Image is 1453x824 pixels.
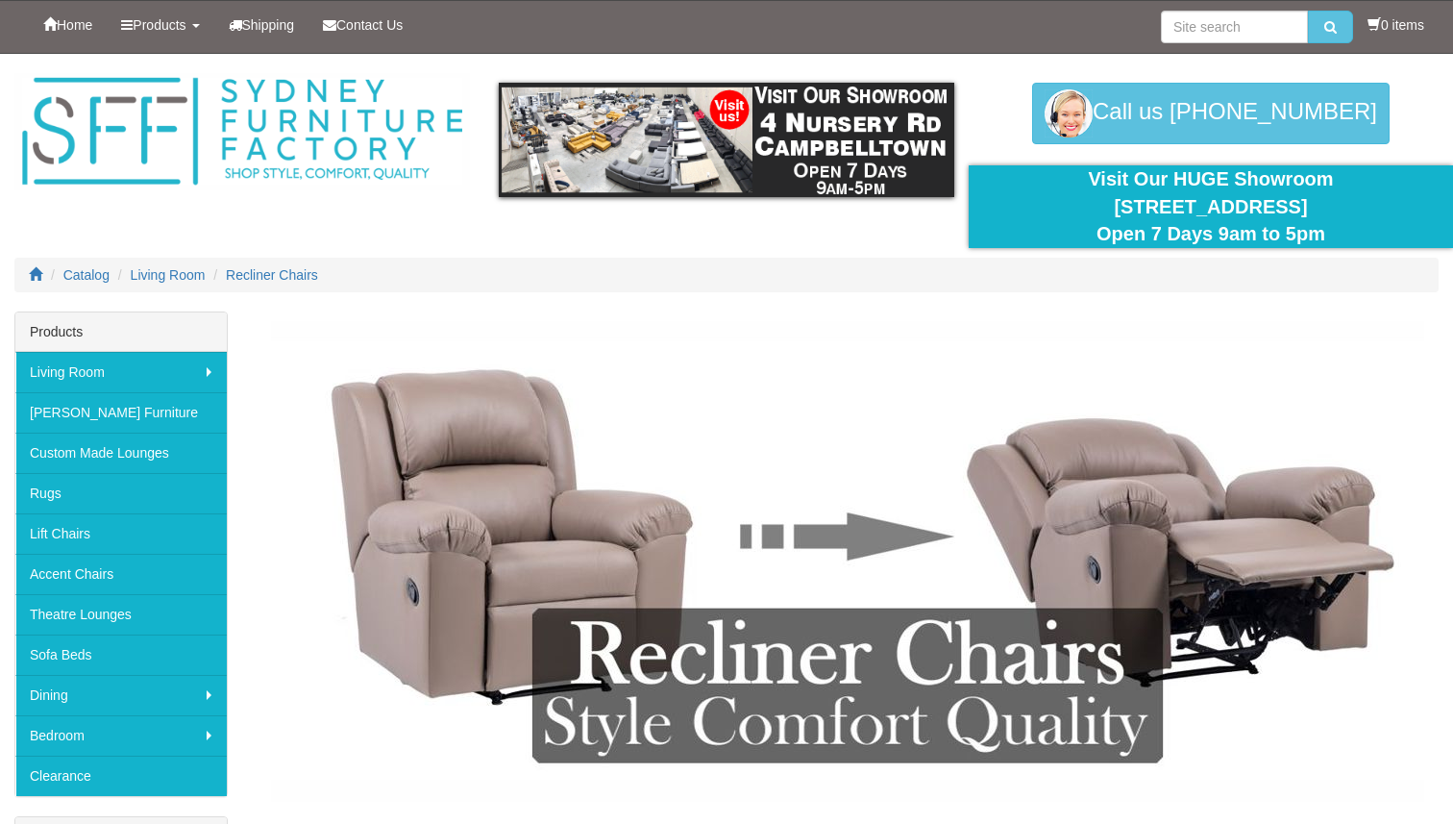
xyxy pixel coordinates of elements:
[242,17,295,33] span: Shipping
[15,433,227,473] a: Custom Made Lounges
[15,635,227,675] a: Sofa Beds
[63,267,110,283] a: Catalog
[29,1,107,49] a: Home
[15,756,227,796] a: Clearance
[308,1,417,49] a: Contact Us
[499,83,954,197] img: showroom.gif
[226,267,318,283] a: Recliner Chairs
[15,513,227,554] a: Lift Chairs
[107,1,213,49] a: Products
[57,17,92,33] span: Home
[214,1,309,49] a: Shipping
[15,675,227,715] a: Dining
[983,165,1439,248] div: Visit Our HUGE Showroom [STREET_ADDRESS] Open 7 Days 9am to 5pm
[131,267,206,283] a: Living Room
[336,17,403,33] span: Contact Us
[15,715,227,756] a: Bedroom
[271,321,1424,802] img: Recliner Chairs
[15,594,227,635] a: Theatre Lounges
[14,73,470,190] img: Sydney Furniture Factory
[1367,15,1424,35] li: 0 items
[15,554,227,594] a: Accent Chairs
[15,352,227,392] a: Living Room
[15,392,227,433] a: [PERSON_NAME] Furniture
[15,312,227,352] div: Products
[133,17,185,33] span: Products
[15,473,227,513] a: Rugs
[1161,11,1308,43] input: Site search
